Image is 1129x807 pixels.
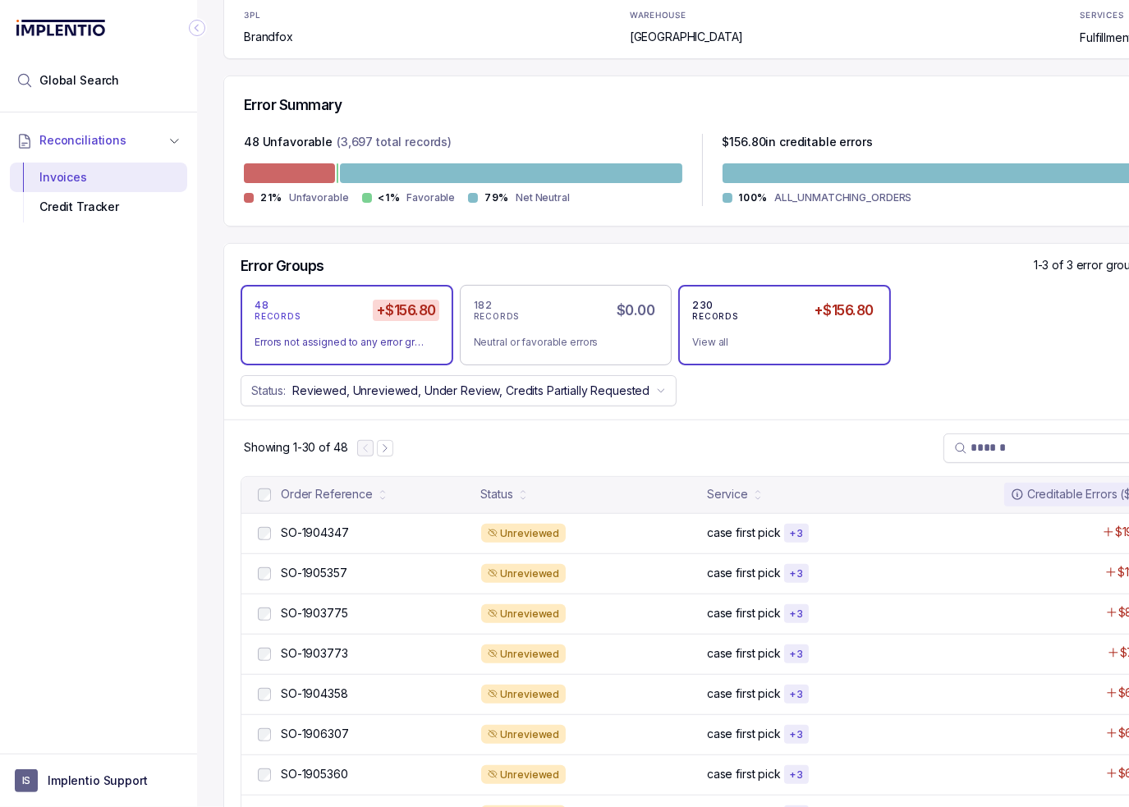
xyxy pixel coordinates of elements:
p: SO-1905360 [281,766,348,782]
p: (3,697 total records) [337,134,452,154]
p: SO-1903775 [281,605,348,621]
p: + 3 [789,527,804,540]
p: RECORDS [474,312,520,322]
p: 182 [474,299,493,312]
div: Collapse Icon [187,18,207,38]
p: case first pick [707,645,781,662]
button: Next Page [377,440,393,456]
p: case first pick [707,685,781,702]
div: Status [481,486,513,502]
p: 230 [692,299,714,312]
div: Unreviewed [481,524,567,543]
p: + 3 [789,648,804,661]
div: Reconciliations [10,159,187,226]
div: Unreviewed [481,644,567,664]
div: Remaining page entries [244,439,347,456]
p: SO-1904358 [281,685,348,702]
p: Implentio Support [48,773,148,789]
p: case first pick [707,525,781,541]
p: SO-1904347 [281,525,349,541]
p: Unfavorable [289,190,349,206]
p: 3PL [244,11,287,21]
input: checkbox-checkbox [258,608,271,621]
div: Credit Tracker [23,192,174,222]
button: Reconciliations [10,122,187,158]
p: + 3 [789,608,804,621]
p: <1% [379,191,401,204]
p: $ 156.80 in creditable errors [723,134,873,154]
button: User initialsImplentio Support [15,769,182,792]
div: Neutral or favorable errors [474,334,645,351]
input: checkbox-checkbox [258,728,271,741]
p: SO-1906307 [281,726,349,742]
p: ALL_UNMATCHING_ORDERS [774,190,911,206]
p: + 3 [789,567,804,580]
span: User initials [15,769,38,792]
p: RECORDS [255,312,301,322]
div: Invoices [23,163,174,192]
p: Reviewed, Unreviewed, Under Review, Credits Partially Requested [292,383,649,399]
p: 21% [260,191,282,204]
p: Favorable [406,190,455,206]
h5: Error Groups [241,257,324,275]
div: Service [707,486,748,502]
p: SO-1905357 [281,565,347,581]
div: Order Reference [281,486,373,502]
p: case first pick [707,726,781,742]
div: Unreviewed [481,765,567,785]
div: Unreviewed [481,685,567,704]
p: case first pick [707,605,781,621]
h5: Error Summary [244,96,342,114]
p: Net Neutral [516,190,570,206]
p: 48 [255,299,268,312]
p: 1-3 of 3 [1034,257,1076,273]
div: Unreviewed [481,725,567,745]
p: Status: [251,383,286,399]
p: case first pick [707,766,781,782]
p: + 3 [789,768,804,782]
p: Brandfox [244,29,293,45]
div: Unreviewed [481,604,567,624]
p: 100% [739,191,768,204]
input: checkbox-checkbox [258,688,271,701]
div: View all [692,334,864,351]
p: + 3 [789,688,804,701]
p: SO-1903773 [281,645,348,662]
p: 79% [484,191,509,204]
span: Reconciliations [39,132,126,149]
div: Unreviewed [481,564,567,584]
p: + 3 [789,728,804,741]
p: Showing 1-30 of 48 [244,439,347,456]
p: WAREHOUSE [630,11,686,21]
input: checkbox-checkbox [258,567,271,580]
input: checkbox-checkbox [258,488,271,502]
input: checkbox-checkbox [258,527,271,540]
input: checkbox-checkbox [258,768,271,782]
p: [GEOGRAPHIC_DATA] [630,29,744,45]
p: RECORDS [692,312,738,322]
h5: +$156.80 [373,300,439,321]
p: case first pick [707,565,781,581]
button: Status:Reviewed, Unreviewed, Under Review, Credits Partially Requested [241,375,677,406]
p: SERVICES [1080,11,1123,21]
h5: $0.00 [613,300,658,321]
div: Errors not assigned to any error group [255,334,426,351]
input: checkbox-checkbox [258,648,271,661]
p: 48 Unfavorable [244,134,333,154]
span: Global Search [39,72,119,89]
h5: +$156.80 [810,300,877,321]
